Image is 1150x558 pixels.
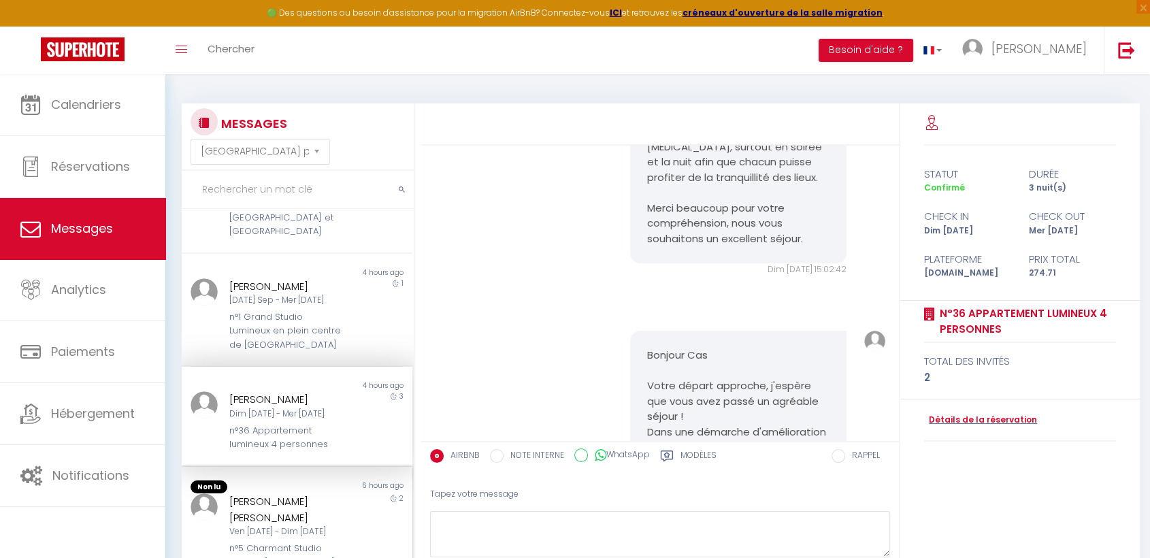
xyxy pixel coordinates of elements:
[1020,267,1125,280] div: 274.71
[229,408,346,421] div: Dim [DATE] - Mer [DATE]
[680,449,717,466] label: Modèles
[444,449,480,464] label: AIRBNB
[683,7,883,18] a: créneaux d'ouverture de la salle migration
[191,278,218,306] img: ...
[1118,42,1135,59] img: logout
[191,391,218,419] img: ...
[924,182,965,193] span: Confirmé
[864,331,885,352] img: ...
[1020,251,1125,267] div: Prix total
[399,493,404,504] span: 2
[297,267,413,278] div: 4 hours ago
[191,480,227,494] span: Non lu
[504,449,564,464] label: NOTE INTERNE
[229,294,346,307] div: [DATE] Sep - Mer [DATE]
[229,183,346,239] div: n°4 Belle Chambre proximité [GEOGRAPHIC_DATA] et [GEOGRAPHIC_DATA]
[41,37,125,61] img: Super Booking
[229,525,346,538] div: Ven [DATE] - Dim [DATE]
[229,493,346,525] div: [PERSON_NAME] [PERSON_NAME]
[229,391,346,408] div: [PERSON_NAME]
[1020,208,1125,225] div: check out
[191,493,218,521] img: ...
[935,306,1116,338] a: n°36 Appartement lumineux 4 personnes
[399,391,404,401] span: 3
[51,405,135,422] span: Hébergement
[924,370,1116,386] div: 2
[915,225,1020,237] div: Dim [DATE]
[229,310,346,352] div: n°1 Grand Studio Lumineux en plein centre de [GEOGRAPHIC_DATA]
[1020,225,1125,237] div: Mer [DATE]
[51,220,113,237] span: Messages
[845,449,880,464] label: RAPPEL
[11,5,52,46] button: Ouvrir le widget de chat LiveChat
[197,27,265,74] a: Chercher
[229,278,346,295] div: [PERSON_NAME]
[182,171,414,209] input: Rechercher un mot clé
[208,42,254,56] span: Chercher
[924,353,1116,370] div: total des invités
[630,263,847,276] div: Dim [DATE] 15:02:42
[915,166,1020,182] div: statut
[297,380,413,391] div: 4 hours ago
[401,278,404,289] span: 1
[991,40,1087,57] span: [PERSON_NAME]
[51,96,121,113] span: Calendriers
[952,27,1104,74] a: ... [PERSON_NAME]
[218,108,287,139] h3: MESSAGES
[819,39,913,62] button: Besoin d'aide ?
[915,251,1020,267] div: Plateforme
[915,267,1020,280] div: [DOMAIN_NAME]
[51,281,106,298] span: Analytics
[430,478,890,511] div: Tapez votre message
[297,480,413,494] div: 6 hours ago
[52,467,129,484] span: Notifications
[610,7,622,18] a: ICI
[229,424,346,452] div: n°36 Appartement lumineux 4 personnes
[915,208,1020,225] div: check in
[51,158,130,175] span: Réservations
[588,448,650,463] label: WhatsApp
[962,39,983,59] img: ...
[1020,166,1125,182] div: durée
[924,414,1037,427] a: Détails de la réservation
[1020,182,1125,195] div: 3 nuit(s)
[51,343,115,360] span: Paiements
